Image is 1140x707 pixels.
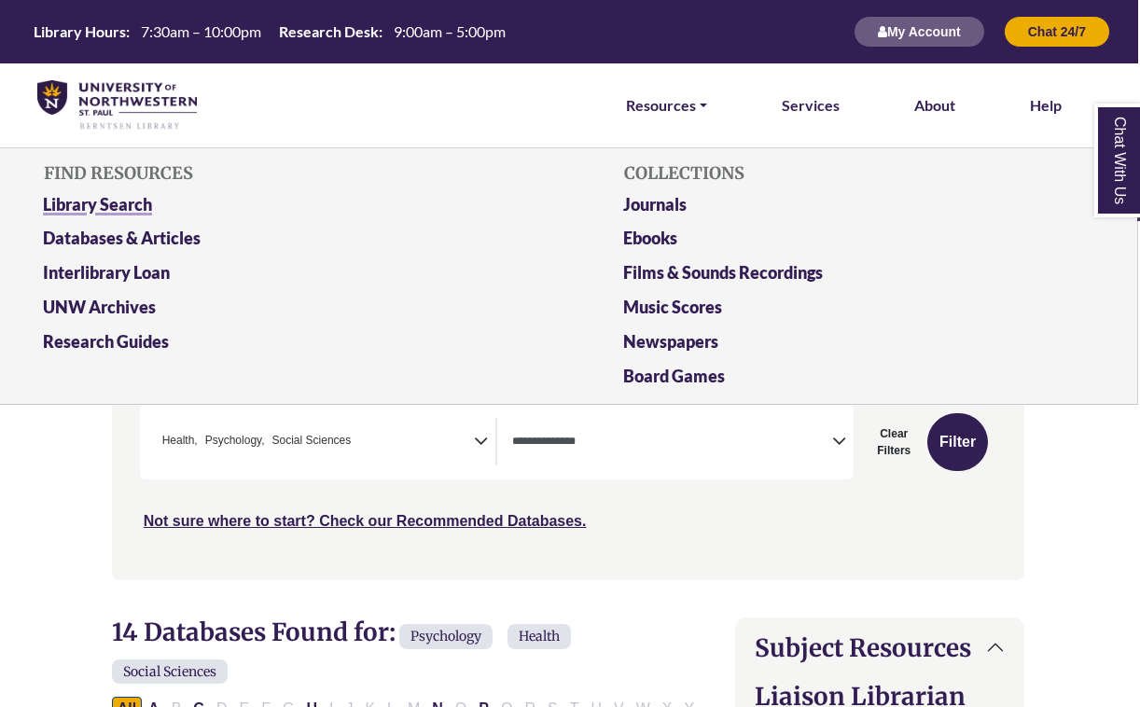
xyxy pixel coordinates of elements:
nav: Search filters [112,376,1025,579]
span: Psychology [205,432,265,450]
span: Social Sciences [112,659,228,685]
th: Library Hours: [26,21,131,41]
button: My Account [854,16,985,48]
button: Clear Filters [865,413,923,471]
a: Library Search [29,191,527,226]
a: Hours Today [26,21,513,43]
a: Databases & Articles [29,225,527,259]
textarea: Search [355,436,363,451]
span: 9:00am – 5:00pm [394,22,506,40]
a: Journals [609,191,1107,226]
img: library_home [37,80,197,131]
table: Hours Today [26,21,513,39]
a: Films & Sounds Recordings [609,259,1107,294]
a: My Account [854,23,985,39]
a: Not sure where to start? Check our Recommended Databases. [144,513,587,529]
a: Chat 24/7 [1004,23,1110,39]
a: Music Scores [609,294,1107,328]
span: Social Sciences [272,432,352,450]
span: 7:30am – 10:00pm [141,22,261,40]
li: Psychology [198,432,265,450]
textarea: Search [512,436,832,451]
a: Services [782,93,840,118]
a: Interlibrary Loan [29,259,527,294]
th: Research Desk: [271,21,383,41]
a: Newspapers [609,328,1107,363]
a: About [914,93,955,118]
span: Health [162,432,198,450]
li: Social Sciences [265,432,352,450]
h5: COLLECTIONS [609,156,1107,191]
a: Ebooks [609,225,1107,259]
li: Health [155,432,198,450]
button: Submit for Search Results [927,413,988,471]
a: Board Games [609,363,1107,397]
button: Subject Resources [736,618,1023,677]
a: UNW Archives [29,294,527,328]
span: 14 Databases Found for: [112,617,396,647]
a: Research Guides [29,328,527,363]
span: Psychology [399,624,493,649]
span: Health [507,624,571,649]
a: Help [1030,93,1062,118]
button: Chat 24/7 [1004,16,1110,48]
h5: FIND RESOURCES [29,156,527,191]
a: Resources [626,93,707,118]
